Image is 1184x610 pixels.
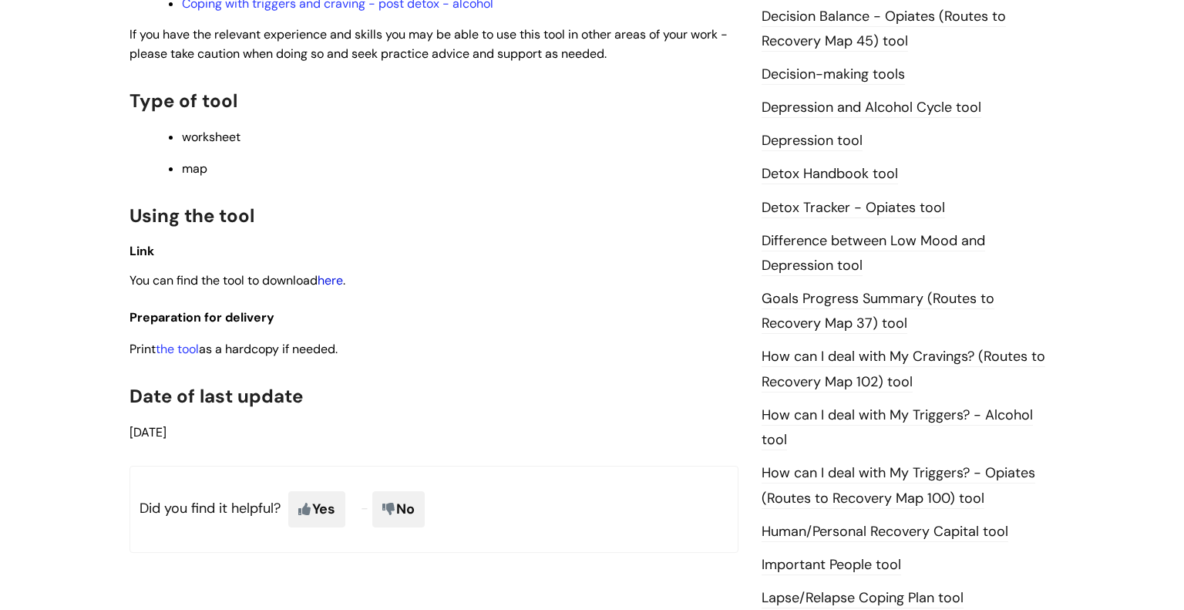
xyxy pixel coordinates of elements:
[762,463,1035,508] a: How can I deal with My Triggers? - Opiates (Routes to Recovery Map 100) tool
[156,341,199,357] a: the tool
[129,424,166,440] span: [DATE]
[129,309,274,325] span: Preparation for delivery
[129,272,345,288] span: You can find the tool to download .
[762,522,1008,542] a: Human/Personal Recovery Capital tool
[762,7,1006,52] a: Decision Balance - Opiates (Routes to Recovery Map 45) tool
[129,204,254,227] span: Using the tool
[182,129,240,145] span: worksheet
[762,131,863,151] a: Depression tool
[129,384,303,408] span: Date of last update
[199,341,338,357] span: as a hardcopy if needed.
[762,555,901,575] a: Important People tool
[129,243,154,259] span: Link
[762,164,898,184] a: Detox Handbook tool
[762,198,945,218] a: Detox Tracker - Opiates tool
[762,347,1045,392] a: How can I deal with My Cravings? (Routes to Recovery Map 102) tool
[762,406,1033,450] a: How can I deal with My Triggers? - Alcohol tool
[762,588,964,608] a: Lapse/Relapse Coping Plan tool
[182,160,207,177] span: map
[762,65,905,85] a: Decision-making tools
[762,231,985,276] a: Difference between Low Mood and Depression tool
[129,466,738,552] p: Did you find it helpful?
[762,98,981,118] a: Depression and Alcohol Cycle tool
[129,89,237,113] span: Type of tool
[318,272,343,288] a: here
[129,26,728,62] span: If you have the relevant experience and skills you may be able to use this tool in other areas of...
[129,341,199,357] span: Print
[762,289,994,334] a: Goals Progress Summary (Routes to Recovery Map 37) tool
[288,491,345,527] span: Yes
[372,491,425,527] span: No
